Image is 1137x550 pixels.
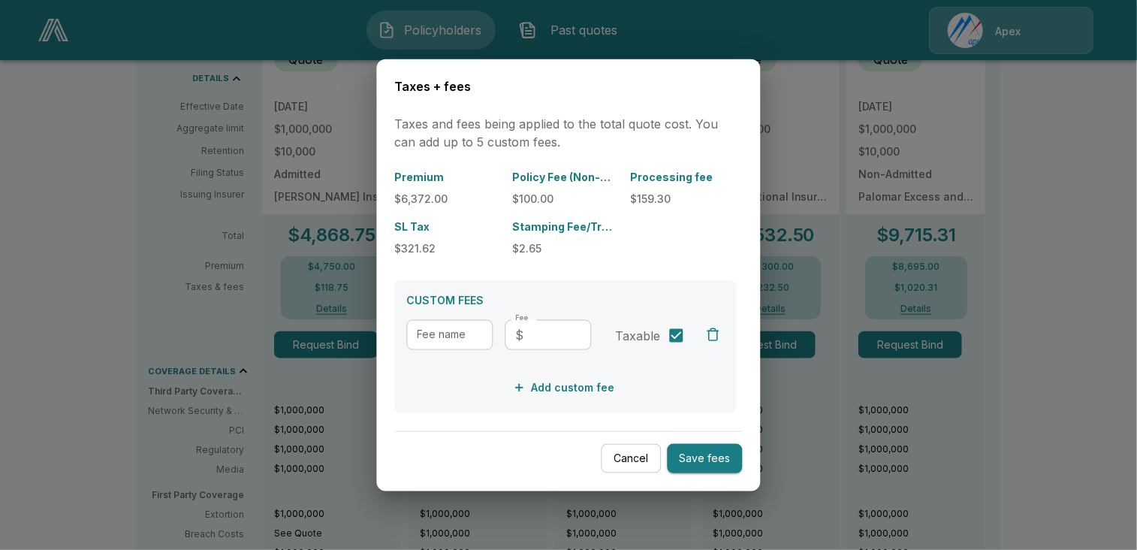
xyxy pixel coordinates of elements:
[511,373,621,401] button: Add custom fee
[616,326,661,344] span: Taxable
[395,168,501,184] p: Premium
[513,240,619,255] p: $2.65
[668,444,743,473] button: Save fees
[513,168,619,184] p: Policy Fee (Non-Commissionable)
[407,292,725,307] p: CUSTOM FEES
[395,114,743,150] p: Taxes and fees being applied to the total quote cost. You can add up to 5 custom fees.
[513,190,619,206] p: $100.00
[602,444,662,473] button: Cancel
[395,240,501,255] p: $321.62
[395,218,501,234] p: SL Tax
[395,190,501,206] p: $6,372.00
[631,168,737,184] p: Processing fee
[516,313,529,322] label: Fee
[395,77,743,97] h6: Taxes + fees
[513,218,619,234] p: Stamping Fee/Transaction/Regulatory Fee
[516,325,524,343] p: $
[631,190,737,206] p: $159.30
